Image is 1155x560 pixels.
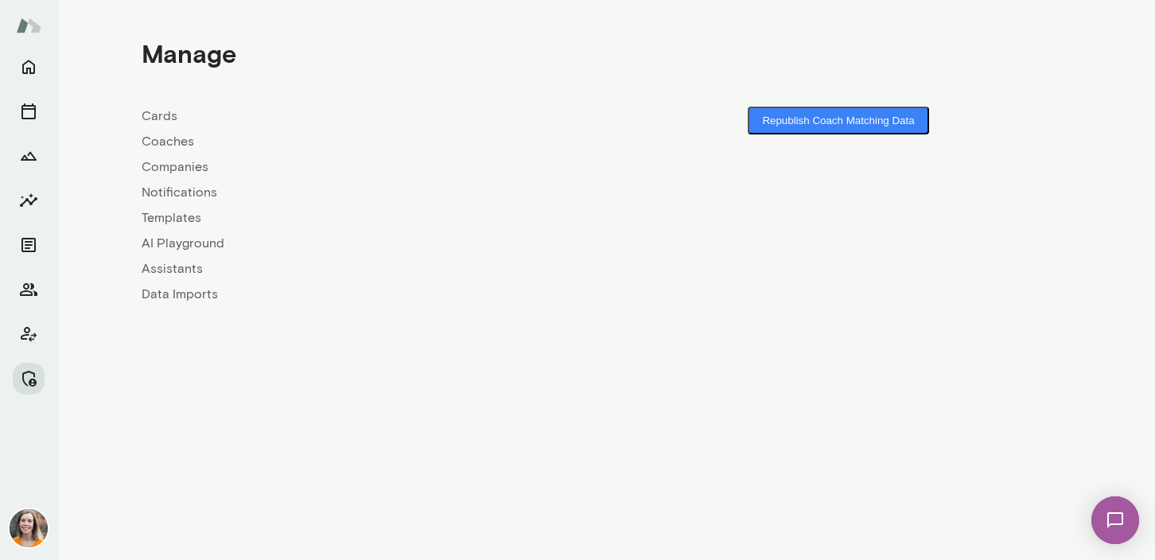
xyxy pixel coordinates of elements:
button: Growth Plan [13,140,45,172]
a: Data Imports [142,285,606,304]
a: Assistants [142,259,606,278]
a: Coaches [142,132,606,151]
h4: Manage [142,38,236,68]
button: Republish Coach Matching Data [748,107,928,134]
img: Mento [16,10,41,41]
img: Carrie Kelly [10,509,48,547]
button: Client app [13,318,45,350]
a: Templates [142,208,606,227]
a: Notifications [142,183,606,202]
button: Sessions [13,95,45,127]
button: Home [13,51,45,83]
button: Members [13,274,45,305]
a: AI Playground [142,234,606,253]
a: Cards [142,107,606,126]
button: Manage [13,363,45,395]
button: Insights [13,185,45,216]
a: Companies [142,157,606,177]
button: Documents [13,229,45,261]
